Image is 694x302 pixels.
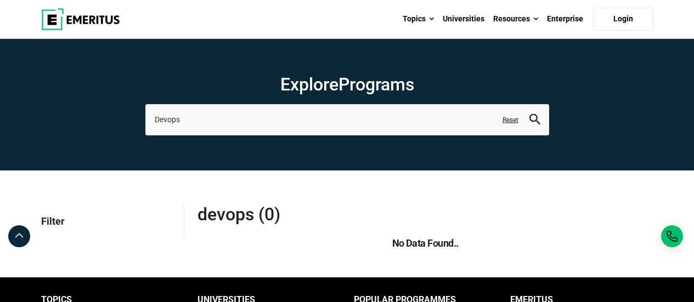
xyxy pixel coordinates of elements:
[529,116,540,127] a: search
[198,236,653,250] h5: No Data Found..
[198,203,426,225] span: Devops (0)
[529,113,540,126] button: search
[338,74,414,95] span: Programs
[593,8,653,31] a: Login
[145,104,549,135] input: search-page
[41,203,175,239] p: Filter
[145,73,549,95] h1: Explore
[503,115,518,124] a: Reset search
